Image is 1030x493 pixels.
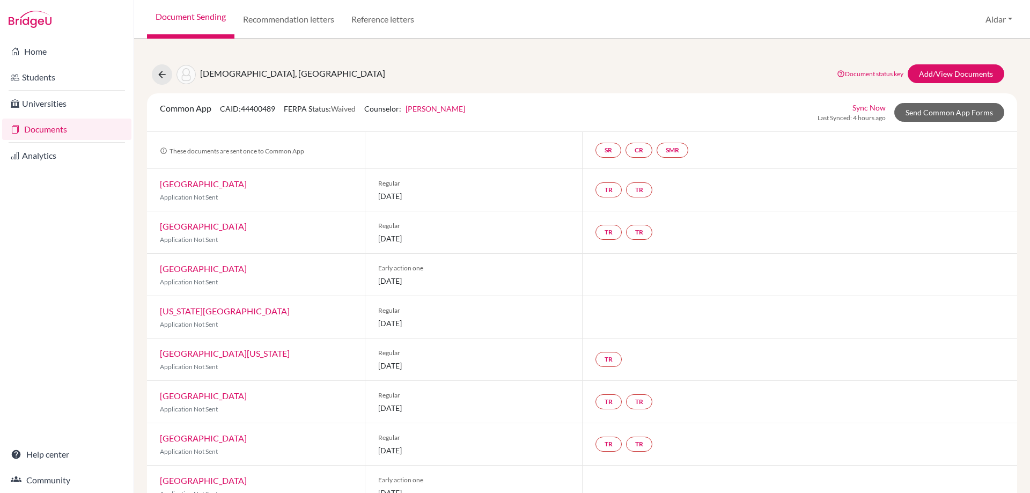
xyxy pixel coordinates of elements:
span: Application Not Sent [160,320,218,328]
span: Regular [378,433,570,443]
a: Home [2,41,131,62]
a: Universities [2,93,131,114]
a: [US_STATE][GEOGRAPHIC_DATA] [160,306,290,316]
a: TR [626,182,652,197]
span: FERPA Status: [284,104,356,113]
a: Community [2,469,131,491]
a: [GEOGRAPHIC_DATA] [160,433,247,443]
a: Add/View Documents [908,64,1004,83]
a: TR [626,225,652,240]
span: [DATE] [378,402,570,414]
a: Help center [2,444,131,465]
span: [DATE] [378,233,570,244]
a: TR [595,352,622,367]
span: Last Synced: 4 hours ago [818,113,886,123]
a: Students [2,67,131,88]
span: These documents are sent once to Common App [160,147,304,155]
span: Common App [160,103,211,113]
a: TR [595,225,622,240]
span: Regular [378,306,570,315]
img: Bridge-U [9,11,51,28]
a: [PERSON_NAME] [406,104,465,113]
span: Application Not Sent [160,278,218,286]
a: Sync Now [852,102,886,113]
span: Application Not Sent [160,405,218,413]
a: Analytics [2,145,131,166]
a: TR [595,437,622,452]
a: Document status key [837,70,903,78]
span: Application Not Sent [160,193,218,201]
a: [GEOGRAPHIC_DATA] [160,475,247,485]
a: [GEOGRAPHIC_DATA] [160,221,247,231]
span: Regular [378,391,570,400]
a: TR [626,437,652,452]
a: TR [626,394,652,409]
span: Application Not Sent [160,363,218,371]
span: Early action one [378,475,570,485]
span: Application Not Sent [160,447,218,455]
a: [GEOGRAPHIC_DATA][US_STATE] [160,348,290,358]
span: Waived [331,104,356,113]
span: CAID: 44400489 [220,104,275,113]
span: Early action one [378,263,570,273]
span: Counselor: [364,104,465,113]
span: Regular [378,179,570,188]
a: [GEOGRAPHIC_DATA] [160,263,247,274]
a: CR [626,143,652,158]
span: [DATE] [378,190,570,202]
a: [GEOGRAPHIC_DATA] [160,179,247,189]
span: [DATE] [378,360,570,371]
span: Regular [378,348,570,358]
span: [DEMOGRAPHIC_DATA], [GEOGRAPHIC_DATA] [200,68,385,78]
a: TR [595,394,622,409]
a: TR [595,182,622,197]
button: Aidar [981,9,1017,30]
a: [GEOGRAPHIC_DATA] [160,391,247,401]
span: [DATE] [378,445,570,456]
span: Regular [378,221,570,231]
span: Application Not Sent [160,236,218,244]
a: SMR [657,143,688,158]
a: Documents [2,119,131,140]
a: Send Common App Forms [894,103,1004,122]
span: [DATE] [378,318,570,329]
span: [DATE] [378,275,570,286]
a: SR [595,143,621,158]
